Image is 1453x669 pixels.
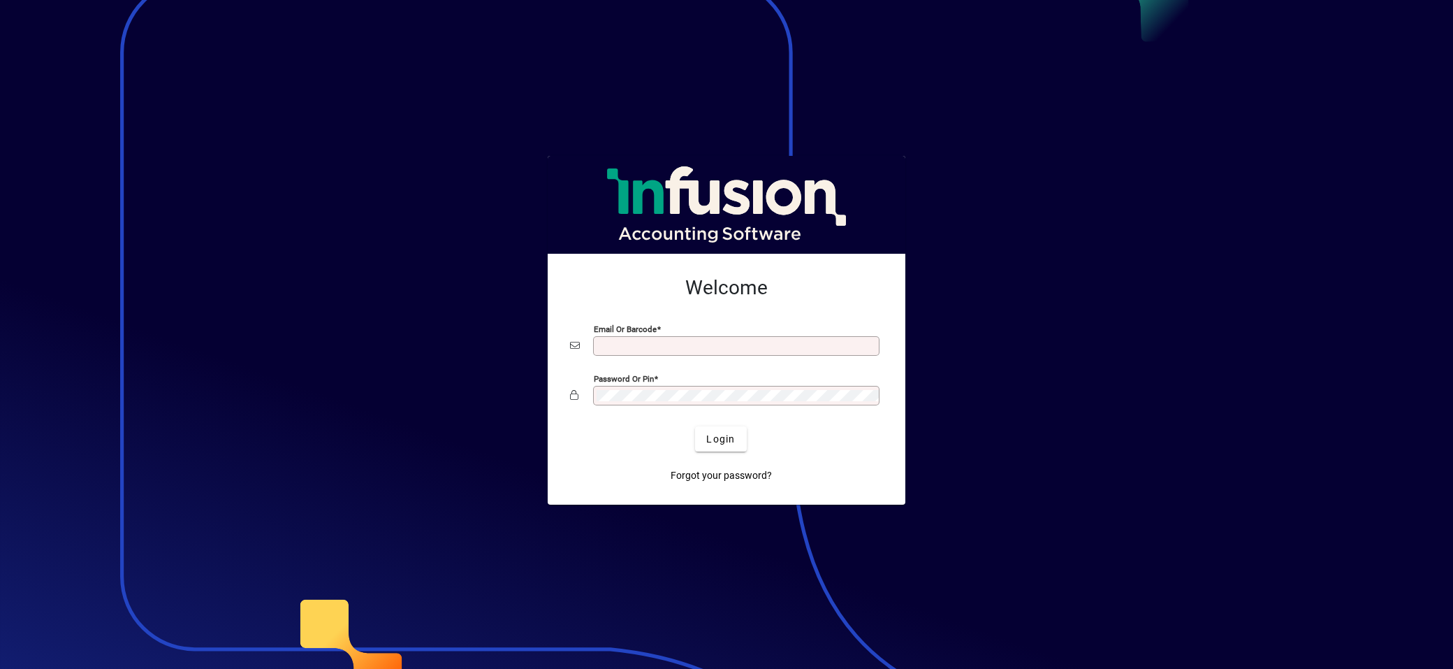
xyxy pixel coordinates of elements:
[665,463,777,488] a: Forgot your password?
[594,374,654,384] mat-label: Password or Pin
[594,324,657,334] mat-label: Email or Barcode
[671,468,772,483] span: Forgot your password?
[570,276,883,300] h2: Welcome
[695,426,746,452] button: Login
[706,432,735,447] span: Login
